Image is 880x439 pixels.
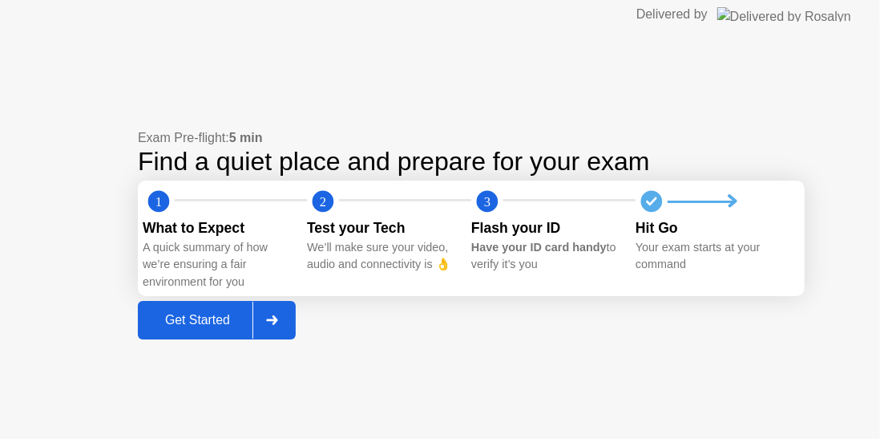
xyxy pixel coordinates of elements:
[636,5,708,24] div: Delivered by
[717,7,851,22] img: Delivered by Rosalyn
[320,194,326,209] text: 2
[636,239,787,274] div: Your exam starts at your command
[307,217,458,238] div: Test your Tech
[143,313,252,327] div: Get Started
[471,239,623,274] div: to verify it’s you
[138,128,805,148] div: Exam Pre-flight:
[636,217,787,238] div: Hit Go
[471,217,623,238] div: Flash your ID
[143,239,294,291] div: A quick summary of how we’re ensuring a fair environment for you
[138,148,805,176] div: Find a quiet place and prepare for your exam
[229,131,263,144] b: 5 min
[143,217,294,238] div: What to Expect
[307,239,458,274] div: We’ll make sure your video, audio and connectivity is 👌
[471,241,607,254] b: Have your ID card handy
[484,194,490,209] text: 3
[138,301,296,339] button: Get Started
[155,194,162,209] text: 1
